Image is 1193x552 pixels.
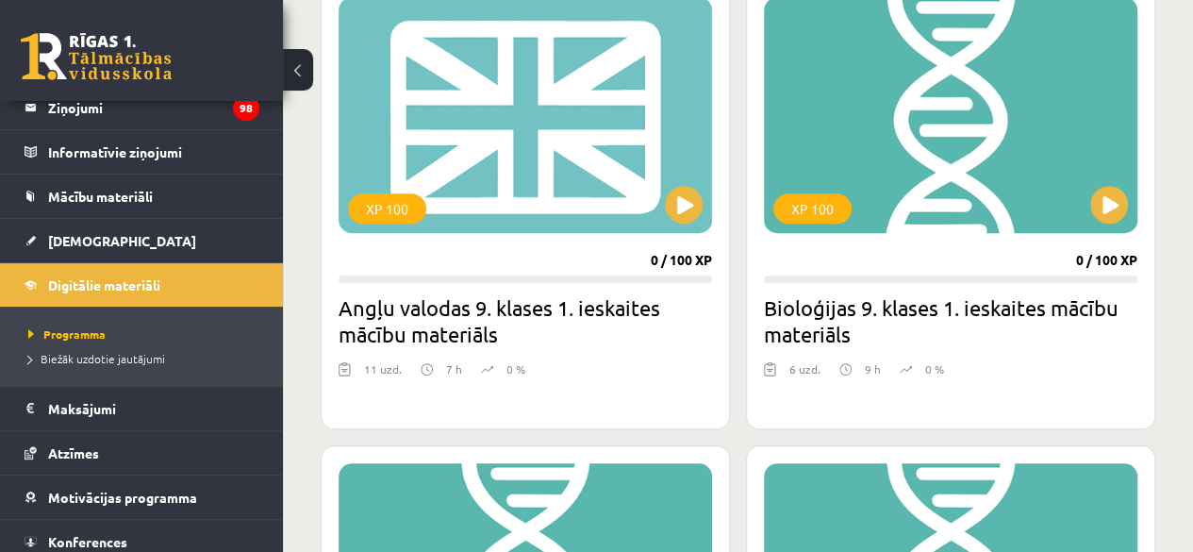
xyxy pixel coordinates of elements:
[25,130,259,174] a: Informatīvie ziņojumi
[339,294,712,347] h2: Angļu valodas 9. klases 1. ieskaites mācību materiāls
[25,387,259,430] a: Maksājumi
[25,86,259,129] a: Ziņojumi98
[28,326,106,342] span: Programma
[446,360,462,377] p: 7 h
[21,33,172,80] a: Rīgas 1. Tālmācības vidusskola
[48,130,259,174] legend: Informatīvie ziņojumi
[48,276,160,293] span: Digitālie materiāli
[48,533,127,550] span: Konferences
[506,360,525,377] p: 0 %
[348,193,426,224] div: XP 100
[773,193,852,224] div: XP 100
[865,360,881,377] p: 9 h
[25,219,259,262] a: [DEMOGRAPHIC_DATA]
[28,350,264,367] a: Biežāk uzdotie jautājumi
[364,360,402,389] div: 11 uzd.
[48,86,259,129] legend: Ziņojumi
[25,175,259,218] a: Mācību materiāli
[48,188,153,205] span: Mācību materiāli
[48,387,259,430] legend: Maksājumi
[925,360,944,377] p: 0 %
[28,351,165,366] span: Biežāk uzdotie jautājumi
[764,294,1137,347] h2: Bioloģijas 9. klases 1. ieskaites mācību materiāls
[48,232,196,249] span: [DEMOGRAPHIC_DATA]
[233,95,259,121] i: 98
[25,263,259,307] a: Digitālie materiāli
[48,444,99,461] span: Atzīmes
[789,360,820,389] div: 6 uzd.
[25,431,259,475] a: Atzīmes
[48,489,197,506] span: Motivācijas programma
[28,326,264,343] a: Programma
[25,476,259,519] a: Motivācijas programma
